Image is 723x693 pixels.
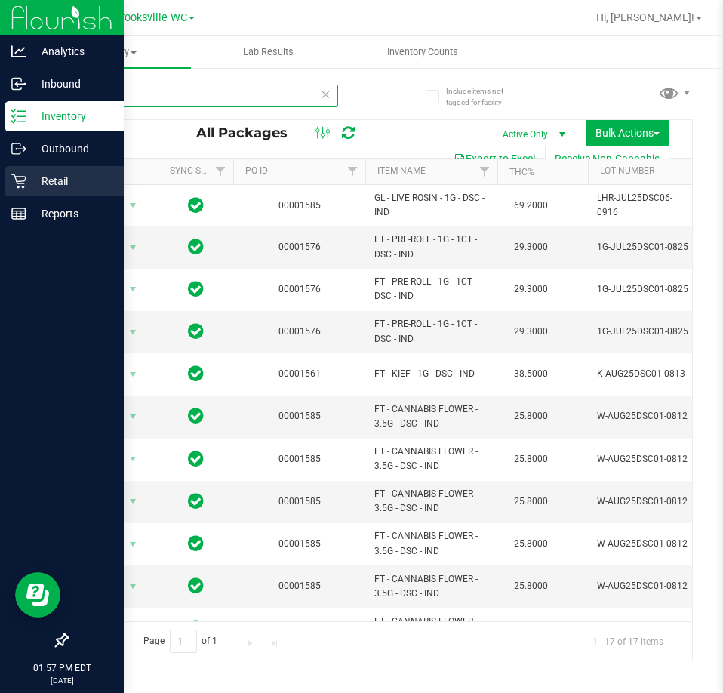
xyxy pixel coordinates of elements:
[374,402,488,431] span: FT - CANNABIS FLOWER - 3.5G - DSC - IND
[223,45,314,59] span: Lab Results
[188,236,204,257] span: In Sync
[188,279,204,300] span: In Sync
[506,618,555,639] span: 25.8000
[374,614,488,643] span: FT - CANNABIS FLOWER - 3.5G - DSC - IND
[26,75,117,93] p: Inbound
[597,537,692,551] span: W-AUG25DSC01-0812
[340,159,365,184] a: Filter
[15,572,60,618] iframe: Resource center
[188,195,204,216] span: In Sync
[11,109,26,124] inline-svg: Inventory
[446,85,521,108] span: Include items not tagged for facility
[124,406,143,427] span: select
[597,191,692,220] span: LHR-JUL25DSC06-0916
[124,618,143,639] span: select
[506,279,555,300] span: 29.3000
[597,282,692,297] span: 1G-JUL25DSC01-0825
[188,533,204,554] span: In Sync
[597,240,692,254] span: 1G-JUL25DSC01-0825
[320,85,331,104] span: Clear
[7,675,117,686] p: [DATE]
[278,454,321,464] a: 00001585
[506,321,555,343] span: 29.3000
[124,279,143,300] span: select
[124,364,143,385] span: select
[597,494,692,509] span: W-AUG25DSC01-0812
[506,363,555,385] span: 38.5000
[196,125,303,141] span: All Packages
[374,191,488,220] span: GL - LIVE ROSIN - 1G - DSC - IND
[374,445,488,473] span: FT - CANNABIS FLOWER - 3.5G - DSC - IND
[124,322,143,343] span: select
[676,159,701,184] a: Filter
[600,165,654,176] a: Lot Number
[472,159,497,184] a: Filter
[580,630,675,652] span: 1 - 17 of 17 items
[26,42,117,60] p: Analytics
[374,487,488,516] span: FT - CANNABIS FLOWER - 3.5G - DSC - IND
[188,363,204,384] span: In Sync
[188,618,204,639] span: In Sync
[26,205,117,223] p: Reports
[597,409,692,423] span: W-AUG25DSC01-0812
[26,140,117,158] p: Outbound
[278,496,321,507] a: 00001585
[188,321,204,342] span: In Sync
[11,44,26,59] inline-svg: Analytics
[278,284,321,294] a: 00001576
[377,165,426,176] a: Item Name
[124,534,143,555] span: select
[188,491,204,512] span: In Sync
[506,405,555,427] span: 25.8000
[208,159,233,184] a: Filter
[278,581,321,591] a: 00001585
[506,575,555,597] span: 25.8000
[597,579,692,593] span: W-AUG25DSC01-0812
[170,165,228,176] a: Sync Status
[374,317,488,346] span: FT - PRE-ROLL - 1G - 1CT - DSC - IND
[170,630,197,653] input: 1
[124,237,143,258] span: select
[278,242,321,252] a: 00001576
[131,630,230,653] span: Page of 1
[114,11,187,24] span: Brooksville WC
[586,120,669,146] button: Bulk Actions
[11,76,26,91] inline-svg: Inbound
[506,533,555,555] span: 25.8000
[506,491,555,513] span: 25.8000
[509,167,534,177] a: THC%
[597,452,692,467] span: W-AUG25DSC01-0812
[278,368,321,379] a: 00001561
[66,85,338,107] input: Search Package ID, Item Name, SKU, Lot or Part Number...
[374,233,488,261] span: FT - PRE-ROLL - 1G - 1CT - DSC - IND
[26,107,117,125] p: Inventory
[367,45,478,59] span: Inventory Counts
[191,36,346,68] a: Lab Results
[11,141,26,156] inline-svg: Outbound
[245,165,268,176] a: PO ID
[374,529,488,558] span: FT - CANNABIS FLOWER - 3.5G - DSC - IND
[597,367,692,381] span: K-AUG25DSC01-0813
[346,36,500,68] a: Inventory Counts
[278,326,321,337] a: 00001576
[11,206,26,221] inline-svg: Reports
[188,575,204,596] span: In Sync
[374,275,488,303] span: FT - PRE-ROLL - 1G - 1CT - DSC - IND
[374,367,488,381] span: FT - KIEF - 1G - DSC - IND
[188,405,204,427] span: In Sync
[278,411,321,421] a: 00001585
[596,11,694,23] span: Hi, [PERSON_NAME]!
[124,576,143,597] span: select
[506,195,555,217] span: 69.2000
[11,174,26,189] inline-svg: Retail
[7,661,117,675] p: 01:57 PM EDT
[124,448,143,470] span: select
[374,572,488,601] span: FT - CANNABIS FLOWER - 3.5G - DSC - IND
[124,491,143,512] span: select
[595,127,660,139] span: Bulk Actions
[506,448,555,470] span: 25.8000
[444,146,545,171] button: Export to Excel
[278,200,321,211] a: 00001585
[545,146,669,171] button: Receive Non-Cannabis
[124,195,143,216] span: select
